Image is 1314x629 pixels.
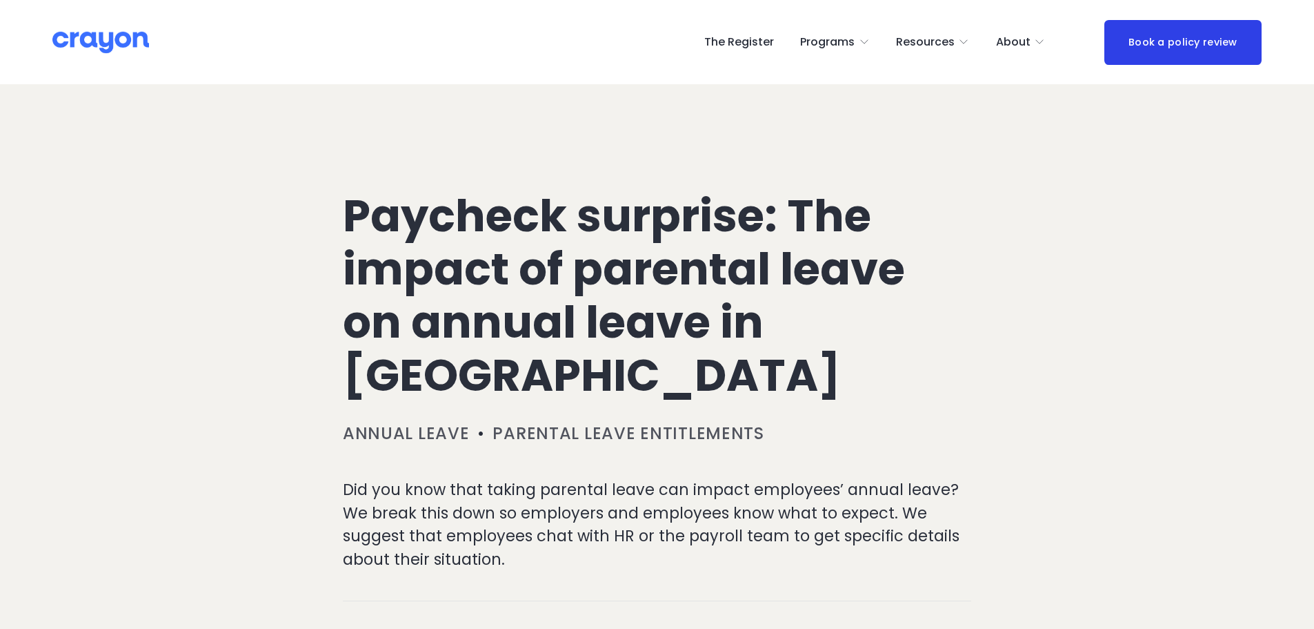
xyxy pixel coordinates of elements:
h1: Paycheck surprise: The impact of parental leave on annual leave in [GEOGRAPHIC_DATA] [343,190,971,402]
a: Parental leave entitlements [492,422,764,445]
a: folder dropdown [996,31,1046,53]
a: folder dropdown [800,31,870,53]
span: Programs [800,32,855,52]
a: Book a policy review [1104,20,1262,65]
span: About [996,32,1031,52]
a: The Register [704,31,774,53]
img: Crayon [52,30,149,55]
p: Did you know that taking parental leave can impact employees’ annual leave? We break this down so... [343,478,971,571]
a: Annual leave [343,422,470,445]
span: Resources [896,32,955,52]
a: folder dropdown [896,31,970,53]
